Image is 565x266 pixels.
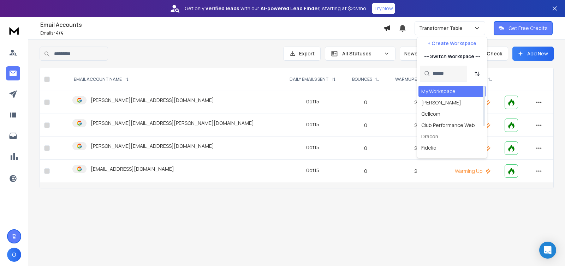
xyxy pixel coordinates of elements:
[206,5,239,12] strong: verified leads
[306,98,319,105] div: 0 of 15
[261,5,321,12] strong: AI-powered Lead Finder,
[421,110,440,117] div: Cellcom
[387,114,445,137] td: 2
[372,3,395,14] button: Try Now
[306,144,319,151] div: 0 of 15
[494,21,553,35] button: Get Free Credits
[40,30,383,36] p: Emails :
[387,91,445,114] td: 2
[419,25,465,32] p: Transformer Table
[449,168,496,175] p: Warming Up
[349,145,382,152] p: 0
[421,156,451,163] div: InspecVision
[374,5,393,12] p: Try Now
[539,242,556,259] div: Open Intercom Messenger
[7,248,21,262] button: O
[7,24,21,37] img: logo
[91,97,214,104] p: [PERSON_NAME][EMAIL_ADDRESS][DOMAIN_NAME]
[421,144,436,151] div: Fidelio
[400,47,446,61] button: Newest
[283,47,321,61] button: Export
[349,168,382,175] p: 0
[417,37,487,50] button: + Create Workspace
[185,5,366,12] p: Get only with our starting at $22/mo
[509,25,548,32] p: Get Free Credits
[91,165,174,173] p: [EMAIL_ADDRESS][DOMAIN_NAME]
[306,167,319,174] div: 0 of 15
[91,120,254,127] p: [PERSON_NAME][EMAIL_ADDRESS][PERSON_NAME][DOMAIN_NAME]
[290,77,329,82] p: DAILY EMAILS SENT
[74,77,129,82] div: EMAIL ACCOUNT NAME
[424,53,480,60] p: --- Switch Workspace ---
[91,143,214,150] p: [PERSON_NAME][EMAIL_ADDRESS][DOMAIN_NAME]
[306,121,319,128] div: 0 of 15
[352,77,372,82] p: BOUNCES
[349,99,382,106] p: 0
[421,133,438,140] div: Dracon
[342,50,381,57] p: All Statuses
[421,99,461,106] div: [PERSON_NAME]
[428,40,476,47] p: + Create Workspace
[470,67,484,81] button: Sort by Sort A-Z
[40,20,383,29] h1: Email Accounts
[421,88,456,95] div: My Workspace
[387,137,445,160] td: 2
[395,77,429,82] p: WARMUP EMAILS
[512,47,554,61] button: Add New
[56,30,63,36] span: 4 / 4
[421,122,475,129] div: Club Performance Web
[349,122,382,129] p: 0
[387,160,445,183] td: 2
